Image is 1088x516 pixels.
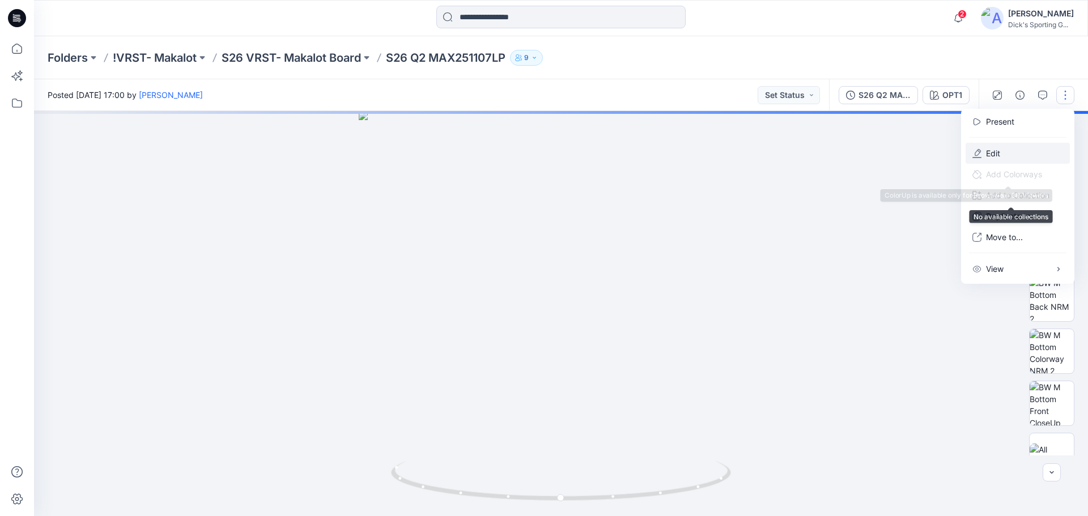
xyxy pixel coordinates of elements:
p: Move to... [986,231,1023,243]
a: S26 VRST- Makalot Board [222,50,361,66]
p: View [986,263,1004,275]
img: avatar [981,7,1004,29]
span: 2 [958,10,967,19]
img: BW M Bottom Back NRM 2 [1030,277,1074,321]
button: S26 Q2 MAX251107LP CRS1_250820 [839,86,918,104]
button: Details [1011,86,1029,104]
div: Dick's Sporting G... [1008,20,1074,29]
div: S26 Q2 MAX251107LP CRS1_250820 [858,89,911,101]
img: BW M Bottom Front CloseUp NRM 2 [1030,381,1074,425]
a: [PERSON_NAME] [139,90,203,100]
img: All colorways [1030,443,1074,467]
div: OPT1 [942,89,962,101]
span: Posted [DATE] 17:00 by [48,89,203,101]
a: !VRST- Makalot [113,50,197,66]
a: Folders [48,50,88,66]
p: 9 [524,52,529,64]
p: S26 Q2 MAX251107LP [386,50,505,66]
p: Duplicate to... [986,210,1038,222]
a: Present [986,116,1014,127]
button: OPT1 [923,86,970,104]
a: Edit [986,147,1000,159]
div: [PERSON_NAME] [1008,7,1074,20]
img: BW M Bottom Colorway NRM 2 [1030,329,1074,373]
button: 9 [510,50,543,66]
